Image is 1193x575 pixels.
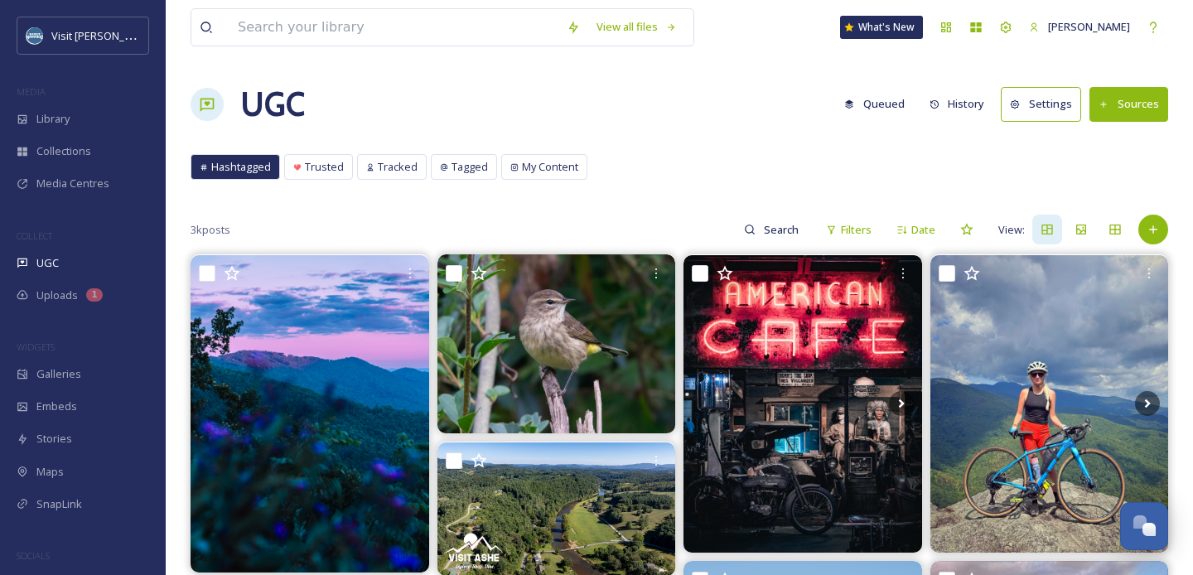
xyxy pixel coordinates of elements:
span: WIDGETS [17,341,55,353]
img: images.png [27,27,43,44]
a: UGC [240,80,305,129]
div: 1 [86,288,103,302]
span: Stories [36,431,72,447]
a: Queued [836,88,921,120]
span: Tagged [452,159,488,175]
a: View all files [588,11,685,43]
img: The setups inside wheelsthroughtime are something else — scenes frozen in time that feel like ste... [683,255,922,553]
img: “I stared, hoping that something would stare back..but I found peace in the silence.” -Emma Atter... [191,255,429,573]
a: History [921,88,1002,120]
span: Hashtagged [211,159,271,175]
span: Visit [PERSON_NAME] [51,27,157,43]
span: 3k posts [191,222,230,238]
span: UGC [36,255,59,271]
span: SOCIALS [17,549,50,562]
input: Search [756,213,809,246]
a: What's New [840,16,923,39]
span: View: [998,222,1025,238]
button: Open Chat [1120,502,1168,550]
span: Galleries [36,366,81,382]
span: My Content [522,159,578,175]
span: Media Centres [36,176,109,191]
a: [PERSON_NAME] [1021,11,1138,43]
img: [ the BIG things ] • 5,058 ft of elevation in 18.2 miles 🚲 • making the most of the day ⏳ • big, ... [930,255,1169,553]
span: Tracked [378,159,418,175]
span: [PERSON_NAME] [1048,19,1130,34]
button: History [921,88,993,120]
span: COLLECT [17,230,52,242]
span: Maps [36,464,64,480]
input: Search your library [229,9,558,46]
span: SnapLink [36,496,82,512]
button: Queued [836,88,913,120]
button: Sources [1089,87,1168,121]
span: MEDIA [17,85,46,98]
span: Library [36,111,70,127]
span: Embeds [36,399,77,414]
span: Filters [841,222,872,238]
span: Collections [36,143,91,159]
span: Uploads [36,287,78,303]
img: #palmwarbler #palmwarblersofinstagram #palmwarblers #birds #warblers #warblersofinstagram #nikonz... [437,254,676,433]
button: Settings [1001,87,1081,121]
a: Settings [1001,87,1089,121]
span: Date [911,222,935,238]
span: Trusted [305,159,344,175]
